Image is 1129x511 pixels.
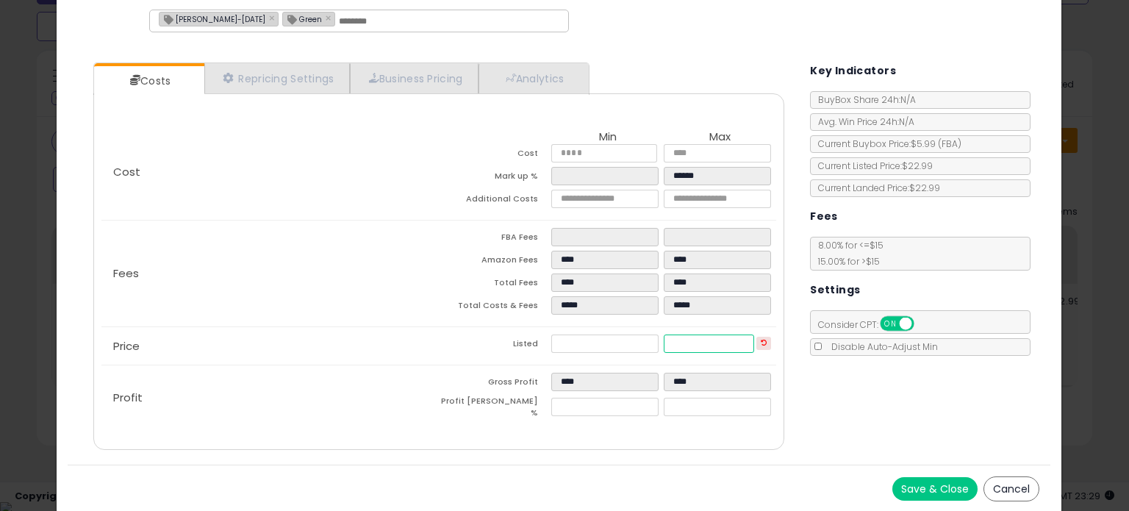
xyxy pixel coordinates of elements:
[204,63,350,93] a: Repricing Settings
[326,11,334,24] a: ×
[439,274,551,296] td: Total Fees
[911,137,961,150] span: $5.99
[94,66,203,96] a: Costs
[101,340,439,352] p: Price
[811,318,933,331] span: Consider CPT:
[269,11,278,24] a: ×
[811,255,880,268] span: 15.00 % for > $15
[101,166,439,178] p: Cost
[439,296,551,319] td: Total Costs & Fees
[811,182,940,194] span: Current Landed Price: $22.99
[439,144,551,167] td: Cost
[810,207,838,226] h5: Fees
[439,228,551,251] td: FBA Fees
[811,239,884,268] span: 8.00 % for <= $15
[810,281,860,299] h5: Settings
[439,373,551,396] td: Gross Profit
[551,131,664,144] th: Min
[811,93,916,106] span: BuyBox Share 24h: N/A
[283,12,322,25] span: Green
[912,318,936,330] span: OFF
[811,137,961,150] span: Current Buybox Price:
[439,396,551,423] td: Profit [PERSON_NAME] %
[160,12,265,25] span: [PERSON_NAME]-[DATE]
[101,268,439,279] p: Fees
[439,167,551,190] td: Mark up %
[479,63,587,93] a: Analytics
[892,477,978,501] button: Save & Close
[439,251,551,274] td: Amazon Fees
[439,190,551,212] td: Additional Costs
[664,131,776,144] th: Max
[101,392,439,404] p: Profit
[881,318,900,330] span: ON
[938,137,961,150] span: ( FBA )
[810,62,896,80] h5: Key Indicators
[811,160,933,172] span: Current Listed Price: $22.99
[811,115,914,128] span: Avg. Win Price 24h: N/A
[350,63,479,93] a: Business Pricing
[983,476,1039,501] button: Cancel
[439,335,551,357] td: Listed
[824,340,938,353] span: Disable Auto-Adjust Min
